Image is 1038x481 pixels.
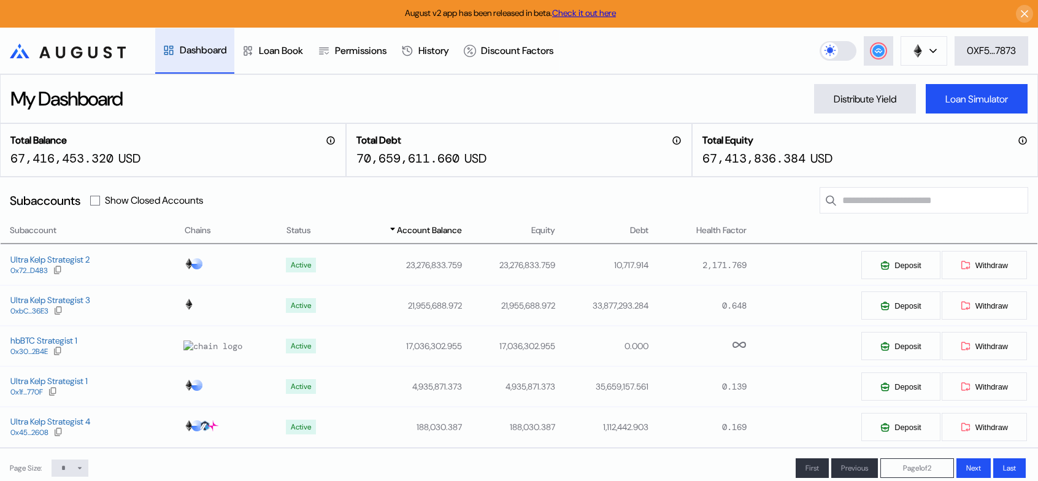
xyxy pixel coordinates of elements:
[975,301,1008,310] span: Withdraw
[183,420,194,431] img: chain logo
[556,245,649,285] td: 10,717.914
[340,285,463,326] td: 21,955,688.972
[975,261,1008,270] span: Withdraw
[10,335,77,346] div: hbBTC Strategist 1
[10,416,90,427] div: Ultra Kelp Strategist 4
[356,134,401,147] h2: Total Debt
[340,245,463,285] td: 23,276,833.759
[418,44,449,57] div: History
[649,366,747,407] td: 0.139
[975,423,1008,432] span: Withdraw
[191,258,202,269] img: chain logo
[702,150,805,166] div: 67,413,836.384
[894,301,921,310] span: Deposit
[463,366,556,407] td: 4,935,871.373
[394,28,456,74] a: History
[191,420,202,431] img: chain logo
[10,150,113,166] div: 67,416,453.320
[191,380,202,391] img: chain logo
[993,458,1026,478] button: Last
[556,326,649,366] td: 0.000
[335,44,386,57] div: Permissions
[397,224,462,237] span: Account Balance
[911,44,925,58] img: chain logo
[10,266,48,275] div: 0x72...D483
[834,93,896,106] div: Distribute Yield
[630,224,648,237] span: Debt
[118,150,140,166] div: USD
[185,224,211,237] span: Chains
[105,194,203,207] label: Show Closed Accounts
[649,285,747,326] td: 0.648
[10,193,80,209] div: Subaccounts
[356,150,459,166] div: 70,659,611.660
[180,44,227,56] div: Dashboard
[531,224,555,237] span: Equity
[310,28,394,74] a: Permissions
[10,307,48,315] div: 0xbC...36E3
[696,224,747,237] span: Health Factor
[463,326,556,366] td: 17,036,302.955
[10,134,67,147] h2: Total Balance
[10,375,88,387] div: Ultra Kelp Strategist 1
[291,301,311,310] div: Active
[340,326,463,366] td: 17,036,302.955
[552,7,616,18] a: Check it out here
[941,291,1028,320] button: Withdraw
[805,463,819,473] span: First
[556,407,649,447] td: 1,112,442.903
[556,285,649,326] td: 33,877,293.284
[894,342,921,351] span: Deposit
[199,420,210,431] img: chain logo
[405,7,616,18] span: August v2 app has been released in beta.
[556,366,649,407] td: 35,659,157.561
[10,463,42,473] div: Page Size:
[903,463,931,473] span: Page 1 of 2
[1003,463,1016,473] span: Last
[810,150,832,166] div: USD
[796,458,829,478] button: First
[10,428,48,437] div: 0x45...2608
[183,341,242,352] img: chain logo
[894,261,921,270] span: Deposit
[10,294,90,306] div: Ultra Kelp Strategist 3
[894,423,921,432] span: Deposit
[464,150,486,166] div: USD
[183,258,194,269] img: chain logo
[10,388,43,396] div: 0x1f...770F
[183,380,194,391] img: chain logo
[956,458,991,478] button: Next
[861,331,940,361] button: Deposit
[155,28,234,74] a: Dashboard
[966,463,981,473] span: Next
[649,407,747,447] td: 0.169
[975,382,1008,391] span: Withdraw
[831,458,878,478] button: Previous
[291,261,311,269] div: Active
[340,407,463,447] td: 188,030.387
[456,28,561,74] a: Discount Factors
[481,44,553,57] div: Discount Factors
[10,86,122,112] div: My Dashboard
[340,366,463,407] td: 4,935,871.373
[967,44,1016,57] div: 0XF5...7873
[861,291,940,320] button: Deposit
[861,412,940,442] button: Deposit
[901,36,947,66] button: chain logo
[291,423,311,431] div: Active
[291,342,311,350] div: Active
[941,372,1028,401] button: Withdraw
[702,134,753,147] h2: Total Equity
[183,299,194,310] img: chain logo
[941,250,1028,280] button: Withdraw
[941,412,1028,442] button: Withdraw
[286,224,311,237] span: Status
[463,407,556,447] td: 188,030.387
[463,245,556,285] td: 23,276,833.759
[291,382,311,391] div: Active
[207,420,218,431] img: chain logo
[955,36,1028,66] button: 0XF5...7873
[926,84,1028,114] button: Loan Simulator
[814,84,916,114] button: Distribute Yield
[463,285,556,326] td: 21,955,688.972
